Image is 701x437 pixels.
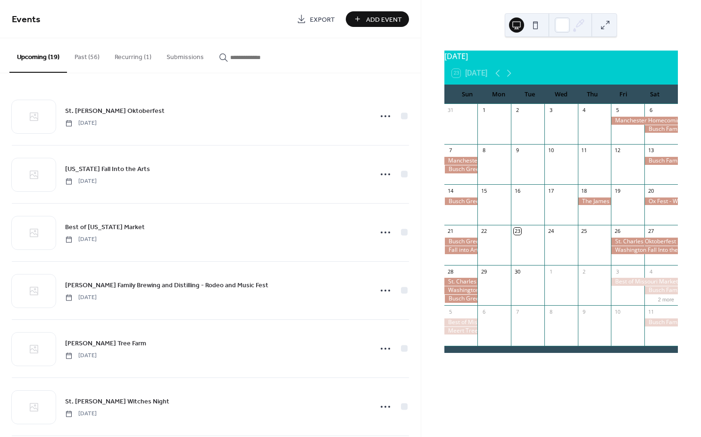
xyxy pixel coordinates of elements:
[644,157,678,165] div: Busch Family Brewing and Distilling - Rodeo and Music Fest
[581,107,588,114] div: 4
[581,147,588,154] div: 11
[514,268,521,275] div: 30
[447,228,454,235] div: 21
[480,308,487,315] div: 6
[514,187,521,194] div: 16
[447,107,454,114] div: 31
[614,228,621,235] div: 26
[444,238,478,246] div: Busch Green Market - Busch Family Brewing and Distilling
[65,410,97,418] span: [DATE]
[444,318,478,326] div: Best of Missouri Market
[447,147,454,154] div: 7
[581,308,588,315] div: 9
[65,338,146,349] a: [PERSON_NAME] Tree Farm
[611,117,678,125] div: Manchester Homecoming Festival
[65,281,268,291] span: [PERSON_NAME] Family Brewing and Distilling - Rodeo and Music Fest
[547,147,554,154] div: 10
[514,308,521,315] div: 7
[480,268,487,275] div: 29
[644,125,678,133] div: Busch Family Brewing and Distilling - Rodeo and Music Fest
[444,51,678,62] div: [DATE]
[545,85,576,104] div: Wed
[514,228,521,235] div: 23
[444,157,478,165] div: Manchester Homecoming Festival
[647,147,654,154] div: 13
[290,11,342,27] a: Export
[654,295,678,303] button: 2 more
[514,107,521,114] div: 2
[444,197,478,206] div: Busch Green Market - Busch Family Brewing and Distilling
[65,280,268,291] a: [PERSON_NAME] Family Brewing and Distilling - Rodeo and Music Fest
[65,293,97,302] span: [DATE]
[614,147,621,154] div: 12
[366,15,402,25] span: Add Event
[647,187,654,194] div: 20
[480,228,487,235] div: 22
[346,11,409,27] button: Add Event
[67,38,107,72] button: Past (56)
[483,85,514,104] div: Mon
[614,268,621,275] div: 3
[514,147,521,154] div: 9
[514,85,545,104] div: Tue
[644,197,678,206] div: Ox Fest - Washington
[444,286,478,294] div: Washington Fall Into the Arts
[614,107,621,114] div: 5
[65,396,169,407] a: St. [PERSON_NAME] Witches Night
[447,308,454,315] div: 5
[611,278,678,286] div: Best of Missouri Market
[65,105,165,116] a: St. [PERSON_NAME] Oktoberfest
[65,163,150,174] a: [US_STATE] Fall Into the Arts
[452,85,483,104] div: Sun
[447,187,454,194] div: 14
[581,228,588,235] div: 25
[647,308,654,315] div: 11
[581,187,588,194] div: 18
[480,107,487,114] div: 1
[65,235,97,244] span: [DATE]
[65,339,146,349] span: [PERSON_NAME] Tree Farm
[159,38,211,72] button: Submissions
[581,268,588,275] div: 2
[65,223,145,232] span: Best of [US_STATE] Market
[444,295,478,303] div: Busch Green Market - Busch Family Brewing and Distilling
[65,177,97,186] span: [DATE]
[107,38,159,72] button: Recurring (1)
[608,85,639,104] div: Fri
[547,107,554,114] div: 3
[310,15,335,25] span: Export
[444,278,478,286] div: St. Charles Oktoberfest
[611,238,678,246] div: St. Charles Oktoberfest
[547,308,554,315] div: 8
[480,187,487,194] div: 15
[644,318,678,326] div: Busch Family Brewing and Distilling - Rodeo and Music Fest
[647,268,654,275] div: 4
[444,327,478,335] div: Meert Tree Farm
[444,246,478,254] div: Fall into Arts O'Fallon
[9,38,67,73] button: Upcoming (19)
[65,222,145,232] a: Best of [US_STATE] Market
[65,106,165,116] span: St. [PERSON_NAME] Oktoberfest
[65,351,97,360] span: [DATE]
[547,187,554,194] div: 17
[578,197,611,206] div: The James Clinic Grand Opening - Chesterfield
[547,268,554,275] div: 1
[614,187,621,194] div: 19
[547,228,554,235] div: 24
[480,147,487,154] div: 8
[444,165,478,173] div: Busch Green Market - Busch Family Brewing and Distilling
[644,286,678,294] div: Busch Family Brewing and Distilling - Rodeo and Music Fest
[65,164,150,174] span: [US_STATE] Fall Into the Arts
[647,107,654,114] div: 6
[576,85,608,104] div: Thu
[614,308,621,315] div: 10
[65,119,97,128] span: [DATE]
[611,246,678,254] div: Washington Fall Into the Arts
[647,228,654,235] div: 27
[639,85,670,104] div: Sat
[12,10,41,29] span: Events
[447,268,454,275] div: 28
